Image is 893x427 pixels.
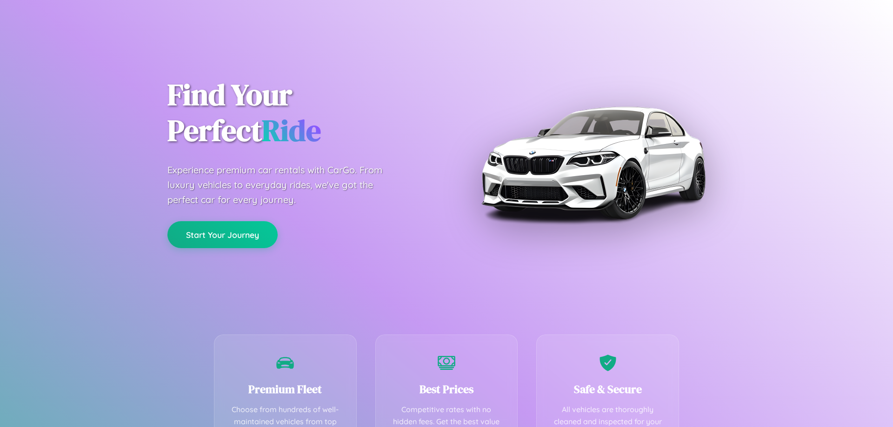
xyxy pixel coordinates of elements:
[167,163,400,207] p: Experience premium car rentals with CarGo. From luxury vehicles to everyday rides, we've got the ...
[477,46,709,279] img: Premium BMW car rental vehicle
[167,221,278,248] button: Start Your Journey
[390,381,504,397] h3: Best Prices
[262,110,321,151] span: Ride
[167,77,433,149] h1: Find Your Perfect
[228,381,342,397] h3: Premium Fleet
[551,381,665,397] h3: Safe & Secure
